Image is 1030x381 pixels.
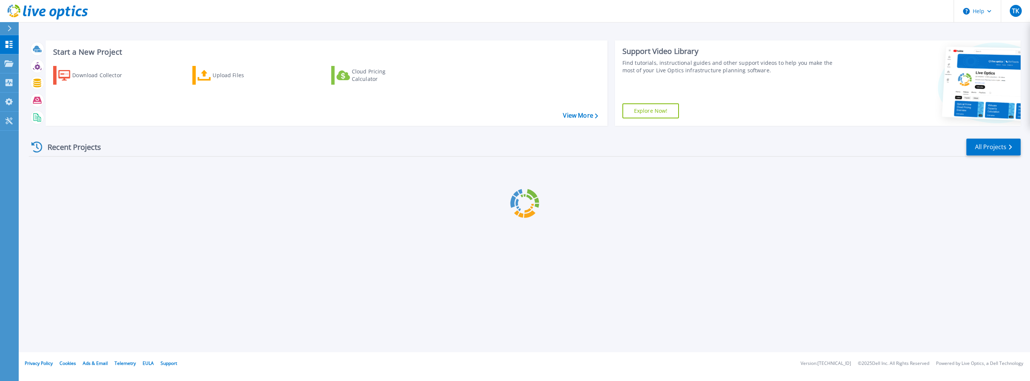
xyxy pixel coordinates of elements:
a: Upload Files [192,66,276,85]
div: Recent Projects [29,138,111,156]
div: Find tutorials, instructional guides and other support videos to help you make the most of your L... [622,59,833,74]
li: Version: [TECHNICAL_ID] [801,361,851,366]
a: EULA [143,360,154,366]
a: Support [161,360,177,366]
a: Cloud Pricing Calculator [331,66,415,85]
a: All Projects [966,139,1021,155]
li: © 2025 Dell Inc. All Rights Reserved [858,361,929,366]
a: Download Collector [53,66,137,85]
h3: Start a New Project [53,48,598,56]
div: Cloud Pricing Calculator [352,68,412,83]
div: Support Video Library [622,46,833,56]
span: TK [1012,8,1019,14]
li: Powered by Live Optics, a Dell Technology [936,361,1023,366]
a: Cookies [60,360,76,366]
a: Explore Now! [622,103,679,118]
div: Download Collector [72,68,132,83]
a: Privacy Policy [25,360,53,366]
a: View More [563,112,598,119]
div: Upload Files [213,68,272,83]
a: Ads & Email [83,360,108,366]
a: Telemetry [115,360,136,366]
